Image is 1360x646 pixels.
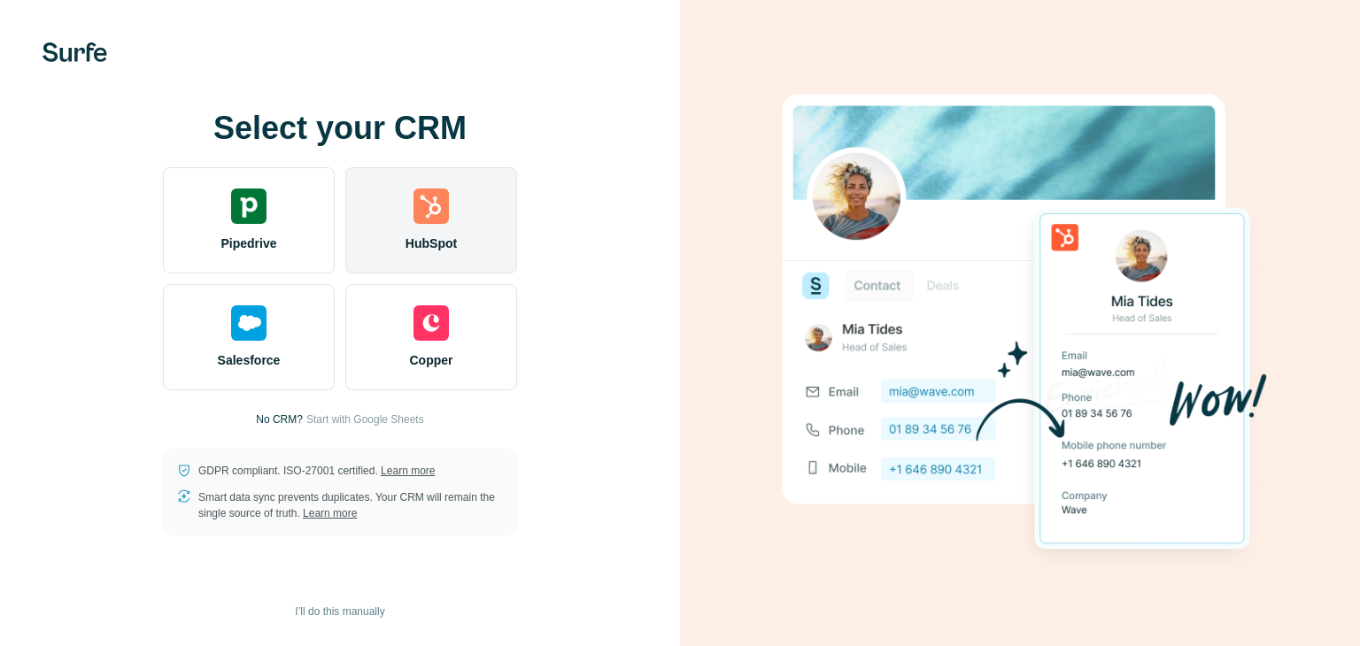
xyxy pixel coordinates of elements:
[413,305,449,341] img: copper's logo
[410,351,453,369] span: Copper
[231,305,267,341] img: salesforce's logo
[256,411,303,427] p: No CRM?
[231,188,267,224] img: pipedrive's logo
[413,188,449,224] img: hubspot's logo
[42,42,107,62] img: Surfe's logo
[306,411,424,427] button: Start with Google Sheets
[218,351,281,369] span: Salesforce
[282,598,397,625] button: I’ll do this manually
[772,66,1268,580] img: HUBSPOT image
[220,235,276,252] span: Pipedrive
[381,465,435,477] a: Learn more
[303,507,357,519] a: Learn more
[198,463,435,479] p: GDPR compliant. ISO-27001 certified.
[295,604,384,619] span: I’ll do this manually
[198,489,503,521] p: Smart data sync prevents duplicates. Your CRM will remain the single source of truth.
[406,235,457,252] span: HubSpot
[163,111,517,146] h1: Select your CRM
